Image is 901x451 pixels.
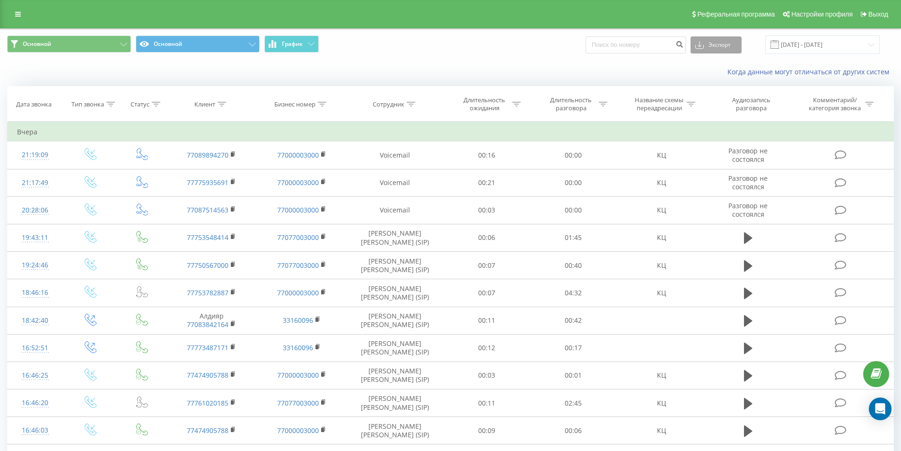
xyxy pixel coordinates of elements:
td: 00:21 [444,169,530,196]
div: 19:43:11 [17,229,53,247]
a: 77083842164 [187,320,228,329]
td: 00:12 [444,334,530,362]
td: 00:17 [530,334,617,362]
td: [PERSON_NAME] [PERSON_NAME] (SIP) [347,279,444,307]
span: Разговор не состоялся [728,201,768,219]
td: 00:11 [444,389,530,417]
div: 16:46:20 [17,394,53,412]
div: Бизнес номер [274,100,315,108]
button: Основной [136,35,260,53]
td: Вчера [8,123,894,141]
td: КЦ [616,252,706,279]
div: 21:17:49 [17,174,53,192]
div: 19:24:46 [17,256,53,274]
td: КЦ [616,141,706,169]
div: Название схемы переадресации [634,96,684,112]
div: Клиент [194,100,215,108]
td: КЦ [616,169,706,196]
a: 33160096 [283,316,313,325]
td: Voicemail [347,196,444,224]
td: 04:32 [530,279,617,307]
td: [PERSON_NAME] [PERSON_NAME] (SIP) [347,307,444,334]
td: КЦ [616,417,706,444]
div: 20:28:06 [17,201,53,220]
div: 18:42:40 [17,311,53,330]
div: Комментарий/категория звонка [807,96,863,112]
a: 77000003000 [277,205,319,214]
td: [PERSON_NAME] [PERSON_NAME] (SIP) [347,389,444,417]
a: 33160096 [283,343,313,352]
div: 21:19:09 [17,146,53,164]
input: Поиск по номеру [586,36,686,53]
td: 00:01 [530,362,617,389]
td: КЦ [616,389,706,417]
a: 77077003000 [277,398,319,407]
td: [PERSON_NAME] [PERSON_NAME] (SIP) [347,334,444,362]
td: 00:09 [444,417,530,444]
a: 77087514563 [187,205,228,214]
td: Voicemail [347,141,444,169]
div: 16:46:25 [17,366,53,385]
a: 77000003000 [277,288,319,297]
td: КЦ [616,279,706,307]
div: 18:46:16 [17,283,53,302]
td: 00:16 [444,141,530,169]
a: 77761020185 [187,398,228,407]
td: 00:03 [444,196,530,224]
td: 00:00 [530,169,617,196]
a: 77474905788 [187,426,228,435]
td: 00:00 [530,141,617,169]
td: КЦ [616,196,706,224]
div: Дата звонка [16,100,52,108]
a: 77753782887 [187,288,228,297]
div: Длительность разговора [546,96,596,112]
div: Статус [131,100,149,108]
span: Настройки профиля [791,10,853,18]
td: 02:45 [530,389,617,417]
td: КЦ [616,224,706,251]
div: Длительность ожидания [459,96,510,112]
a: 77000003000 [277,426,319,435]
span: Реферальная программа [697,10,775,18]
td: 00:06 [530,417,617,444]
span: График [282,41,303,47]
td: [PERSON_NAME] [PERSON_NAME] (SIP) [347,252,444,279]
a: 77000003000 [277,150,319,159]
a: 77000003000 [277,371,319,380]
a: 77750567000 [187,261,228,270]
div: Сотрудник [373,100,404,108]
a: 77077003000 [277,261,319,270]
span: Разговор не состоялся [728,174,768,191]
td: КЦ [616,362,706,389]
div: 16:52:51 [17,339,53,357]
div: Аудиозапись разговора [720,96,782,112]
td: 00:40 [530,252,617,279]
div: Тип звонка [71,100,104,108]
a: 77775935691 [187,178,228,187]
td: Voicemail [347,169,444,196]
td: [PERSON_NAME] [PERSON_NAME] (SIP) [347,417,444,444]
a: 77000003000 [277,178,319,187]
div: 16:46:03 [17,421,53,440]
td: 00:42 [530,307,617,334]
span: Выход [868,10,888,18]
a: 77773487171 [187,343,228,352]
td: Алдияр [166,307,256,334]
button: Основной [7,35,131,53]
button: Экспорт [691,36,742,53]
a: 77077003000 [277,233,319,242]
button: График [264,35,319,53]
td: 00:07 [444,252,530,279]
td: 00:00 [530,196,617,224]
td: 00:06 [444,224,530,251]
a: 77089894270 [187,150,228,159]
td: 00:07 [444,279,530,307]
span: Основной [23,40,51,48]
td: 00:11 [444,307,530,334]
span: Разговор не состоялся [728,146,768,164]
td: [PERSON_NAME] [PERSON_NAME] (SIP) [347,362,444,389]
td: 00:03 [444,362,530,389]
td: [PERSON_NAME] [PERSON_NAME] (SIP) [347,224,444,251]
a: 77753548414 [187,233,228,242]
a: Когда данные могут отличаться от других систем [727,67,894,76]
